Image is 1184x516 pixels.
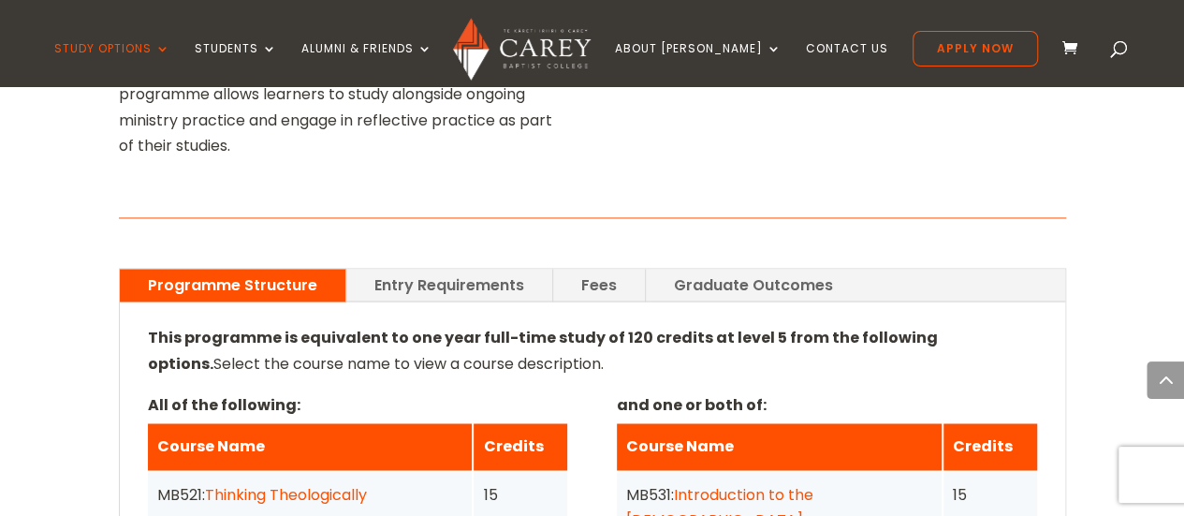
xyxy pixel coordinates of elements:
[483,481,558,507] div: 15
[157,481,463,507] div: MB521:
[54,42,170,86] a: Study Options
[615,42,782,86] a: About [PERSON_NAME]
[195,42,277,86] a: Students
[617,392,1037,418] p: and one or both of:
[453,18,591,81] img: Carey Baptist College
[953,433,1028,458] div: Credits
[953,481,1028,507] div: 15
[205,483,367,505] a: Thinking Theologically
[806,42,888,86] a: Contact Us
[148,325,1037,391] p: Select the course name to view a course description.
[120,269,345,302] a: Programme Structure
[148,392,568,418] p: All of the following:
[646,269,861,302] a: Graduate Outcomes
[626,433,932,458] div: Course Name
[346,269,552,302] a: Entry Requirements
[483,433,558,458] div: Credits
[553,269,645,302] a: Fees
[913,31,1038,66] a: Apply Now
[301,42,432,86] a: Alumni & Friends
[148,327,938,374] strong: This programme is equivalent to one year full-time study of 120 credits at level 5 from the follo...
[157,433,463,458] div: Course Name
